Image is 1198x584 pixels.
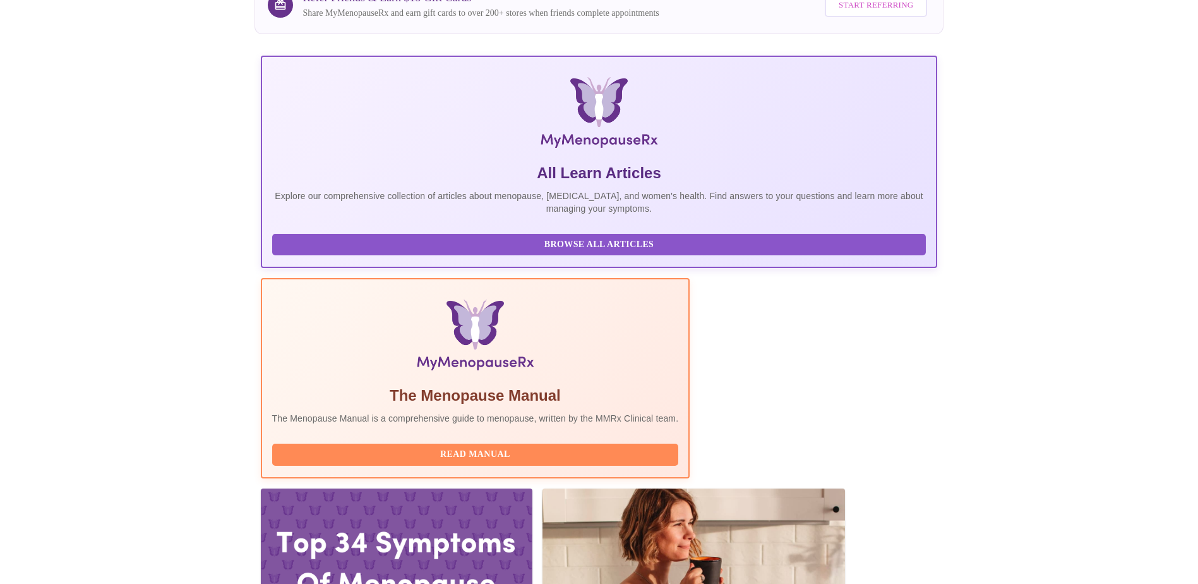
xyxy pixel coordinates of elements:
[285,447,666,463] span: Read Manual
[285,237,914,253] span: Browse All Articles
[272,163,926,183] h5: All Learn Articles
[337,300,614,375] img: Menopause Manual
[272,448,682,459] a: Read Manual
[272,386,679,406] h5: The Menopause Manual
[272,444,679,466] button: Read Manual
[303,7,659,20] p: Share MyMenopauseRx and earn gift cards to over 200+ stores when friends complete appointments
[272,238,930,249] a: Browse All Articles
[272,190,926,215] p: Explore our comprehensive collection of articles about menopause, [MEDICAL_DATA], and women's hea...
[374,77,825,153] img: MyMenopauseRx Logo
[272,234,926,256] button: Browse All Articles
[272,412,679,425] p: The Menopause Manual is a comprehensive guide to menopause, written by the MMRx Clinical team.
